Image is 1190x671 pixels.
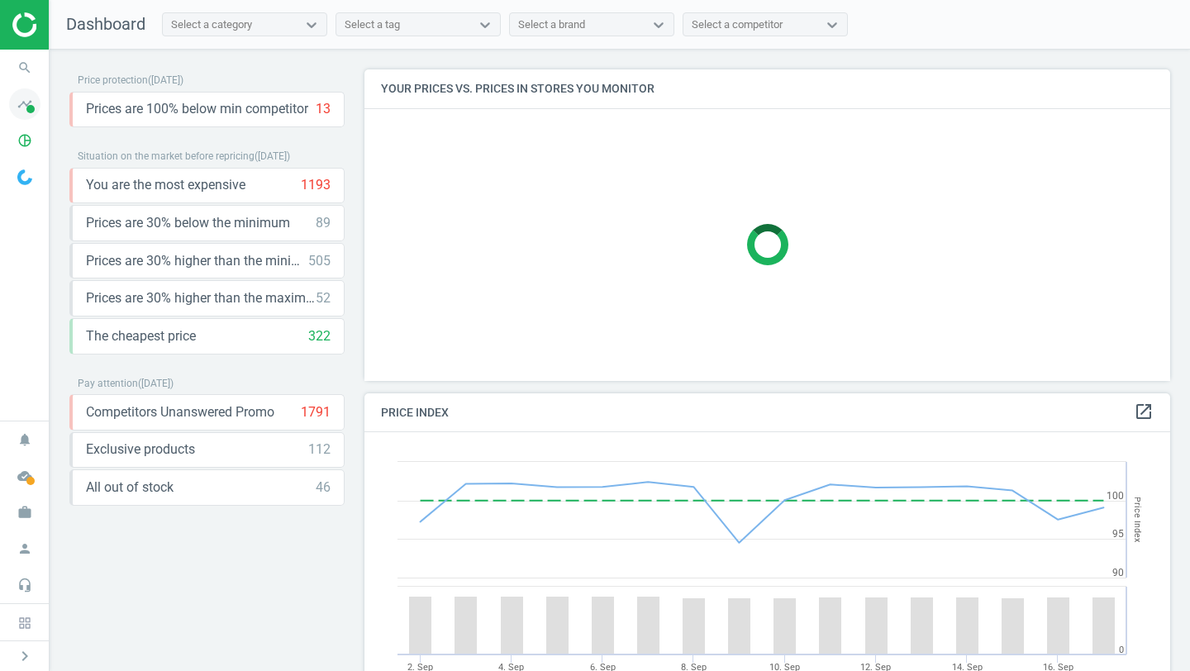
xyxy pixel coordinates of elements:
[9,569,40,601] i: headset_mic
[86,327,196,345] span: The cheapest price
[86,478,174,497] span: All out of stock
[78,150,255,162] span: Situation on the market before repricing
[316,478,331,497] div: 46
[148,74,183,86] span: ( [DATE] )
[86,214,290,232] span: Prices are 30% below the minimum
[12,12,130,37] img: ajHJNr6hYgQAAAAASUVORK5CYII=
[301,176,331,194] div: 1193
[316,289,331,307] div: 52
[9,88,40,120] i: timeline
[692,17,783,32] div: Select a competitor
[9,125,40,156] i: pie_chart_outlined
[86,176,245,194] span: You are the most expensive
[15,646,35,666] i: chevron_right
[86,403,274,421] span: Competitors Unanswered Promo
[9,533,40,564] i: person
[364,393,1170,432] h4: Price Index
[1132,497,1143,543] tspan: Price Index
[1134,402,1154,421] i: open_in_new
[4,645,45,667] button: chevron_right
[518,17,585,32] div: Select a brand
[316,100,331,118] div: 13
[1134,402,1154,423] a: open_in_new
[308,252,331,270] div: 505
[301,403,331,421] div: 1791
[17,169,32,185] img: wGWNvw8QSZomAAAAABJRU5ErkJggg==
[86,252,308,270] span: Prices are 30% higher than the minimum
[1107,490,1124,502] text: 100
[78,74,148,86] span: Price protection
[1119,645,1124,655] text: 0
[1112,567,1124,578] text: 90
[308,440,331,459] div: 112
[86,289,316,307] span: Prices are 30% higher than the maximal
[345,17,400,32] div: Select a tag
[1112,528,1124,540] text: 95
[86,440,195,459] span: Exclusive products
[255,150,290,162] span: ( [DATE] )
[78,378,138,389] span: Pay attention
[316,214,331,232] div: 89
[308,327,331,345] div: 322
[138,378,174,389] span: ( [DATE] )
[9,497,40,528] i: work
[9,52,40,83] i: search
[66,14,145,34] span: Dashboard
[364,69,1170,108] h4: Your prices vs. prices in stores you monitor
[9,424,40,455] i: notifications
[171,17,252,32] div: Select a category
[86,100,308,118] span: Prices are 100% below min competitor
[9,460,40,492] i: cloud_done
